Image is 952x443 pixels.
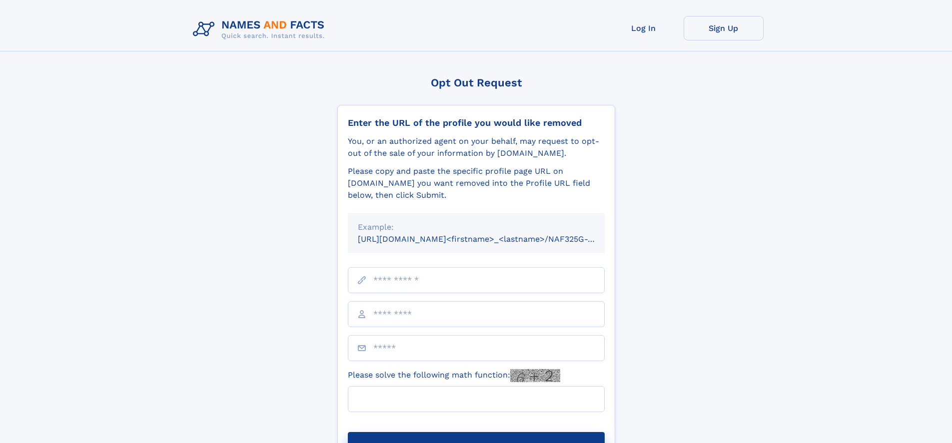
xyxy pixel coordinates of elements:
[604,16,684,40] a: Log In
[348,165,605,201] div: Please copy and paste the specific profile page URL on [DOMAIN_NAME] you want removed into the Pr...
[348,117,605,128] div: Enter the URL of the profile you would like removed
[337,76,615,89] div: Opt Out Request
[358,234,624,244] small: [URL][DOMAIN_NAME]<firstname>_<lastname>/NAF325G-xxxxxxxx
[348,369,560,382] label: Please solve the following math function:
[189,16,333,43] img: Logo Names and Facts
[358,221,595,233] div: Example:
[348,135,605,159] div: You, or an authorized agent on your behalf, may request to opt-out of the sale of your informatio...
[684,16,764,40] a: Sign Up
